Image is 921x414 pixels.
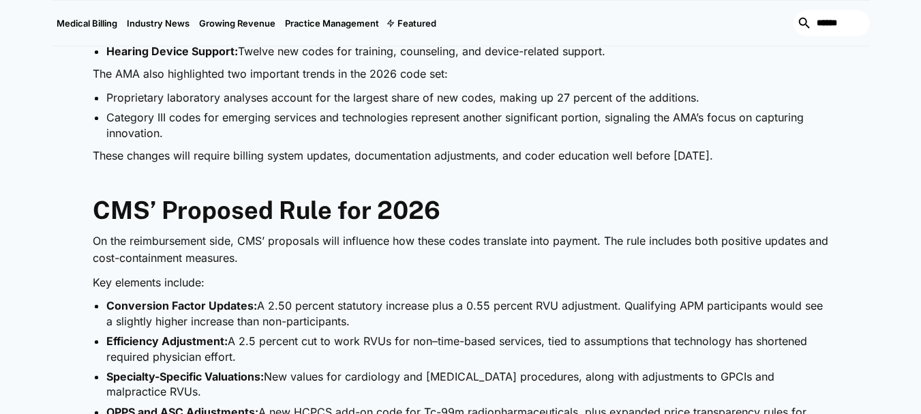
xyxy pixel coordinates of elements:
a: Medical Billing [52,1,122,46]
div: Featured [397,18,436,29]
li: Proprietary laboratory analyses account for the largest share of new codes, making up 27 percent ... [106,90,829,105]
li: New values for cardiology and [MEDICAL_DATA] procedures, along with adjustments to GPCIs and malp... [106,369,829,400]
p: Key elements include: [93,274,829,292]
strong: Specialty-Specific Valuations: [106,370,264,383]
p: ‍ [93,172,829,190]
li: A 2.50 percent statutory increase plus a 0.55 percent RVU adjustment. Qualifying APM participants... [106,298,829,329]
a: Industry News [122,1,194,46]
li: A 2.5 percent cut to work RVUs for non–time-based services, tied to assumptions that technology h... [106,334,829,364]
a: Practice Management [280,1,384,46]
li: Category III codes for emerging services and technologies represent another significant portion, ... [106,110,829,141]
a: Growing Revenue [194,1,280,46]
strong: Conversion Factor Updates: [106,299,257,312]
strong: Hearing Device Support: [106,44,238,58]
p: These changes will require billing system updates, documentation adjustments, and coder education... [93,147,829,165]
strong: Efficiency Adjustment: [106,334,228,348]
p: The AMA also highlighted two important trends in the 2026 code set: [93,65,829,83]
strong: CMS’ Proposed Rule for 2026 [93,196,440,224]
div: Featured [384,1,441,46]
p: On the reimbursement side, CMS’ proposals will influence how these codes translate into payment. ... [93,233,829,267]
li: Twelve new codes for training, counseling, and device-related support. [106,44,829,59]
